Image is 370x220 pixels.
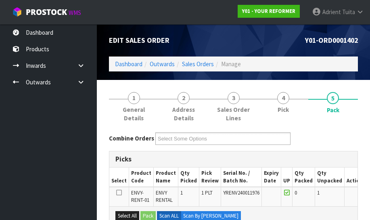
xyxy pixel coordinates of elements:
[115,105,153,123] span: General Details
[238,5,300,18] a: Y01 - YOUR REFORMER
[277,92,289,104] span: 4
[201,189,213,196] span: 1 PLT
[317,189,320,196] span: 1
[221,60,241,68] span: Manage
[223,189,259,196] span: YRENV240011976
[327,106,339,114] span: Pack
[180,189,183,196] span: 1
[215,105,252,123] span: Sales Order Lines
[178,92,190,104] span: 2
[342,8,355,16] span: Tuita
[131,189,149,203] span: ENVY-RENT-01
[150,60,175,68] a: Outwards
[128,92,140,104] span: 1
[12,7,22,17] img: cube-alt.png
[182,60,214,68] a: Sales Orders
[242,8,295,15] strong: Y01 - YOUR REFORMER
[262,168,281,187] th: Expiry Date
[154,168,178,187] th: Product Name
[322,8,341,16] span: Adrient
[178,168,199,187] th: Qty Picked
[165,105,202,123] span: Address Details
[115,60,142,68] a: Dashboard
[228,92,240,104] span: 3
[345,168,365,187] th: Action
[156,189,173,203] span: ENVY RENTAL
[281,168,293,187] th: UP
[199,168,221,187] th: Pick Review
[327,92,339,104] span: 5
[278,105,289,114] span: Pick
[109,168,129,187] th: Select
[129,168,154,187] th: Product Code
[69,9,81,17] small: WMS
[109,36,169,45] span: Edit Sales Order
[26,7,67,17] span: ProStock
[221,168,262,187] th: Serial No. / Batch No.
[305,36,358,45] span: Y01-ORD0001402
[295,189,297,196] span: 0
[293,168,315,187] th: Qty Packed
[115,155,351,163] h3: Picks
[315,168,345,187] th: Qty Unpacked
[109,134,154,142] label: Combine Orders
